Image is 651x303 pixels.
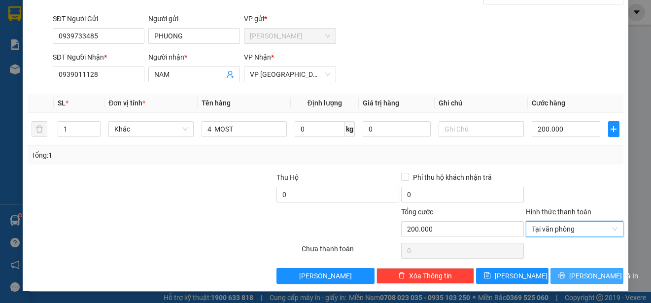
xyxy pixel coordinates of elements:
[58,99,66,107] span: SL
[276,173,299,181] span: Thu Hộ
[526,208,591,216] label: Hình thức thanh toán
[532,99,565,107] span: Cước hàng
[550,268,623,284] button: printer[PERSON_NAME] và In
[409,172,496,183] span: Phí thu hộ khách nhận trả
[8,8,24,19] span: Gửi:
[95,32,196,44] div: DI
[484,272,491,280] span: save
[95,9,118,20] span: Nhận:
[609,125,619,133] span: plus
[250,29,330,43] span: VP Cao Tốc
[250,67,330,82] span: VP Sài Gòn
[299,270,352,281] span: [PERSON_NAME]
[148,13,240,24] div: Người gửi
[439,121,524,137] input: Ghi Chú
[409,270,452,281] span: Xóa Thông tin
[345,121,355,137] span: kg
[32,150,252,161] div: Tổng: 1
[276,268,374,284] button: [PERSON_NAME]
[569,270,638,281] span: [PERSON_NAME] và In
[244,53,271,61] span: VP Nhận
[108,99,145,107] span: Đơn vị tính
[532,222,617,236] span: Tại văn phòng
[558,272,565,280] span: printer
[495,270,548,281] span: [PERSON_NAME]
[53,13,144,24] div: SĐT Người Gửi
[95,44,196,58] div: 0339755969
[363,99,399,107] span: Giá trị hàng
[202,99,231,107] span: Tên hàng
[226,70,234,78] span: user-add
[398,272,405,280] span: delete
[202,121,287,137] input: VD: Bàn, Ghế
[7,65,44,75] span: Cước rồi :
[244,13,336,24] div: VP gửi
[8,8,88,31] div: [PERSON_NAME]
[377,268,474,284] button: deleteXóa Thông tin
[363,121,431,137] input: 0
[608,121,619,137] button: plus
[401,208,433,216] span: Tổng cước
[95,8,196,32] div: VP [GEOGRAPHIC_DATA]
[301,243,400,261] div: Chưa thanh toán
[435,94,528,113] th: Ghi chú
[8,31,88,42] div: DIEM
[32,121,47,137] button: delete
[7,64,90,75] div: 20.000
[53,52,144,63] div: SĐT Người Nhận
[8,42,88,56] div: 0395895635
[308,99,342,107] span: Định lượng
[114,122,188,136] span: Khác
[476,268,549,284] button: save[PERSON_NAME]
[148,52,240,63] div: Người nhận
